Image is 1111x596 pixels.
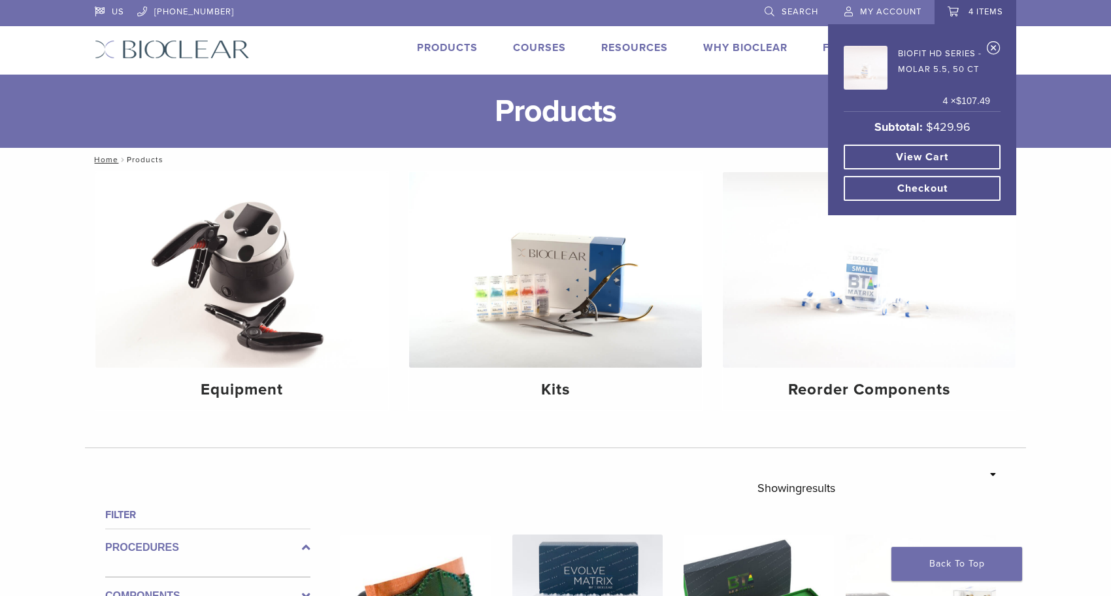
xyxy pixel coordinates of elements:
[723,172,1016,410] a: Reorder Components
[95,172,388,368] img: Equipment
[891,547,1022,581] a: Back To Top
[844,42,990,90] a: Biofit HD Series - Molar 5.5, 50 ct
[860,7,921,17] span: My Account
[943,94,990,109] span: 4 ×
[823,41,910,54] a: Find A Doctor
[409,172,702,410] a: Kits
[601,41,668,54] a: Resources
[105,540,310,555] label: Procedures
[844,46,887,90] img: Biofit HD Series - Molar 5.5, 50 ct
[118,156,127,163] span: /
[926,120,933,134] span: $
[420,378,691,402] h4: Kits
[417,41,478,54] a: Products
[874,120,923,134] strong: Subtotal:
[95,172,388,410] a: Equipment
[844,176,1001,201] a: Checkout
[90,155,118,164] a: Home
[85,148,1026,171] nav: Products
[513,41,566,54] a: Courses
[703,41,788,54] a: Why Bioclear
[723,172,1016,368] img: Reorder Components
[987,41,1001,60] a: Remove Biofit HD Series - Molar 5.5, 50 ct from cart
[926,120,970,134] bdi: 429.96
[956,96,990,106] bdi: 107.49
[844,145,1001,169] a: View cart
[106,378,378,402] h4: Equipment
[969,7,1003,17] span: 4 items
[733,378,1005,402] h4: Reorder Components
[782,7,818,17] span: Search
[956,96,961,106] span: $
[105,507,310,523] h4: Filter
[95,40,250,59] img: Bioclear
[757,474,835,502] p: Showing results
[409,172,702,368] img: Kits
